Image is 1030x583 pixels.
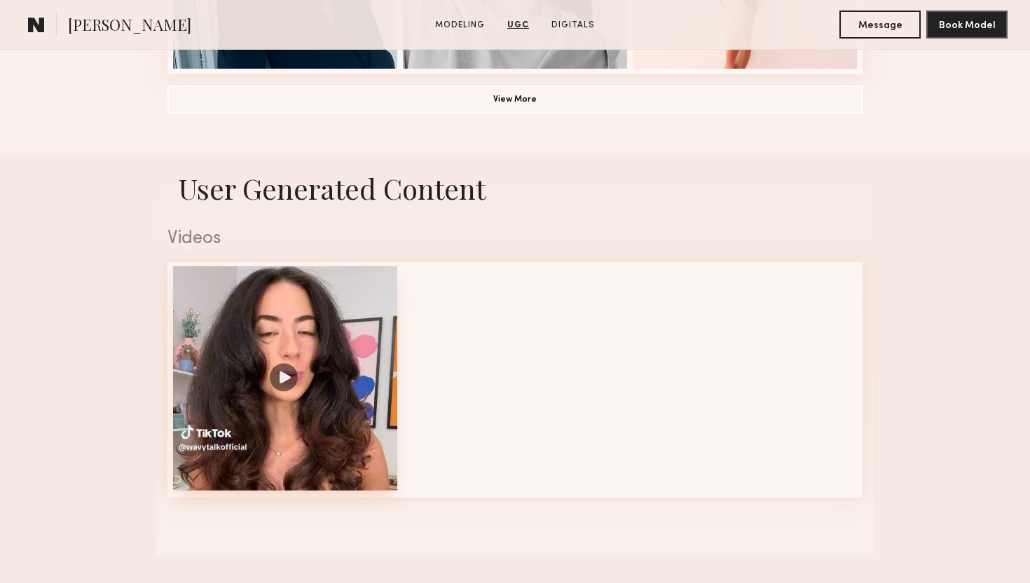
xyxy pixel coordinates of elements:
[167,85,863,114] button: View More
[926,11,1008,39] button: Book Model
[156,170,874,207] h1: User Generated Content
[839,11,921,39] button: Message
[167,230,863,248] div: Videos
[68,14,191,39] span: [PERSON_NAME]
[546,19,600,32] a: Digitals
[430,19,490,32] a: Modeling
[502,19,535,32] a: UGC
[926,18,1008,30] a: Book Model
